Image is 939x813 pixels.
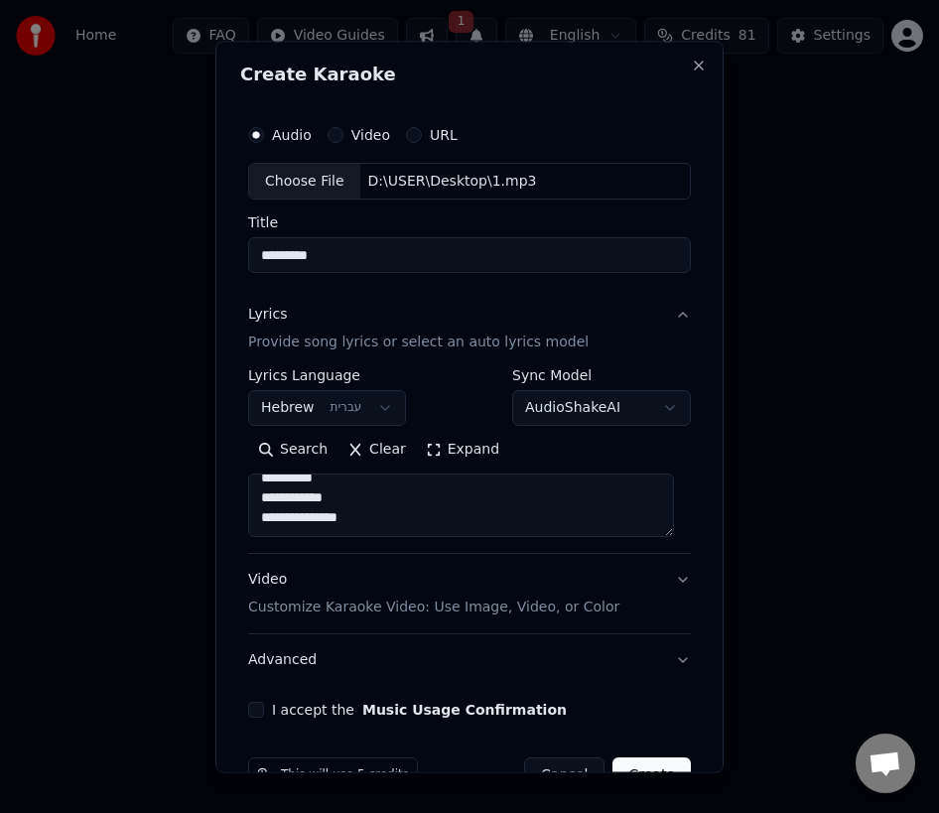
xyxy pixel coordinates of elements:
div: Choose File [249,164,360,200]
label: Sync Model [512,369,691,383]
span: This will use 5 credits [281,768,409,784]
p: Customize Karaoke Video: Use Image, Video, or Color [248,599,619,618]
label: I accept the [272,704,567,718]
label: URL [430,128,458,142]
button: Create [612,758,691,794]
button: I accept the [362,704,567,718]
button: Expand [416,435,509,467]
label: Lyrics Language [248,369,406,383]
button: Advanced [248,635,691,687]
label: Video [351,128,390,142]
button: VideoCustomize Karaoke Video: Use Image, Video, or Color [248,555,691,634]
div: Video [248,571,619,618]
button: LyricsProvide song lyrics or select an auto lyrics model [248,290,691,369]
h2: Create Karaoke [240,66,699,83]
label: Title [248,216,691,230]
p: Provide song lyrics or select an auto lyrics model [248,334,589,353]
label: Audio [272,128,312,142]
button: Search [248,435,337,467]
button: Cancel [524,758,604,794]
button: Clear [337,435,416,467]
div: D:\USER\Desktop\1.mp3 [360,172,545,192]
div: Lyrics [248,306,287,326]
div: LyricsProvide song lyrics or select an auto lyrics model [248,369,691,554]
